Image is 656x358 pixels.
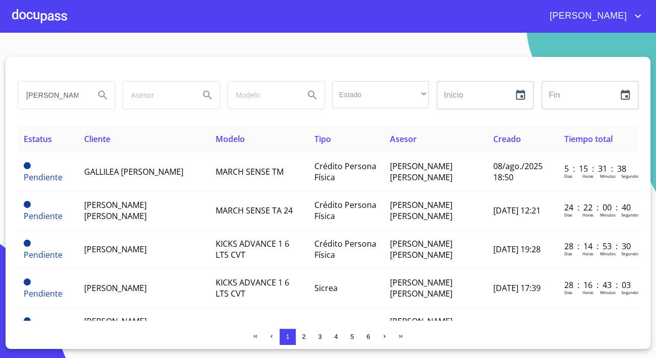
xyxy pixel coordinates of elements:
[24,210,62,222] span: Pendiente
[542,8,644,24] button: account of current user
[280,329,296,345] button: 1
[195,83,220,107] button: Search
[542,8,632,24] span: [PERSON_NAME]
[24,172,62,183] span: Pendiente
[314,238,376,260] span: Crédito Persona Física
[493,282,541,294] span: [DATE] 17:39
[582,251,594,256] p: Horas
[91,83,115,107] button: Search
[600,173,616,179] p: Minutos
[493,205,541,216] span: [DATE] 12:21
[318,333,321,340] span: 3
[564,251,572,256] p: Dias
[621,290,640,295] p: Segundos
[564,173,572,179] p: Dias
[564,163,632,174] p: 5 : 15 : 31 : 38
[350,333,354,340] span: 5
[24,162,31,169] span: Pendiente
[360,329,376,345] button: 6
[390,199,452,222] span: [PERSON_NAME] [PERSON_NAME]
[493,161,543,183] span: 08/ago./2025 18:50
[24,240,31,247] span: Pendiente
[24,317,31,324] span: Pendiente
[564,318,632,329] p: 30 : 22 : 55 : 43
[332,81,429,108] div: ​
[216,166,284,177] span: MARCH SENSE TM
[24,288,62,299] span: Pendiente
[600,290,616,295] p: Minutos
[582,290,594,295] p: Horas
[493,244,541,255] span: [DATE] 19:28
[302,333,305,340] span: 2
[24,278,31,285] span: Pendiente
[600,251,616,256] p: Minutos
[24,249,62,260] span: Pendiente
[314,282,338,294] span: Sicrea
[366,333,370,340] span: 6
[18,82,87,109] input: search
[621,173,640,179] p: Segundos
[216,133,245,145] span: Modelo
[84,199,147,222] span: [PERSON_NAME] [PERSON_NAME]
[564,133,613,145] span: Tiempo total
[390,316,452,338] span: [PERSON_NAME] [PERSON_NAME]
[314,199,376,222] span: Crédito Persona Física
[493,133,521,145] span: Creado
[228,82,296,109] input: search
[582,173,594,179] p: Horas
[390,277,452,299] span: [PERSON_NAME] [PERSON_NAME]
[216,277,289,299] span: KICKS ADVANCE 1 6 LTS CVT
[24,201,31,208] span: Pendiente
[600,212,616,218] p: Minutos
[390,133,417,145] span: Asesor
[621,251,640,256] p: Segundos
[84,133,110,145] span: Cliente
[300,83,324,107] button: Search
[314,161,376,183] span: Crédito Persona Física
[84,244,147,255] span: [PERSON_NAME]
[84,282,147,294] span: [PERSON_NAME]
[286,333,289,340] span: 1
[564,212,572,218] p: Dias
[621,212,640,218] p: Segundos
[296,329,312,345] button: 2
[344,329,360,345] button: 5
[84,316,147,338] span: [PERSON_NAME] [PERSON_NAME]
[390,161,452,183] span: [PERSON_NAME] [PERSON_NAME]
[564,202,632,213] p: 24 : 22 : 00 : 40
[314,133,331,145] span: Tipo
[84,166,183,177] span: GALLILEA [PERSON_NAME]
[216,205,293,216] span: MARCH SENSE TA 24
[564,290,572,295] p: Dias
[216,238,289,260] span: KICKS ADVANCE 1 6 LTS CVT
[334,333,338,340] span: 4
[582,212,594,218] p: Horas
[564,279,632,291] p: 28 : 16 : 43 : 03
[390,238,452,260] span: [PERSON_NAME] [PERSON_NAME]
[328,329,344,345] button: 4
[24,133,52,145] span: Estatus
[564,241,632,252] p: 28 : 14 : 53 : 30
[312,329,328,345] button: 3
[123,82,191,109] input: search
